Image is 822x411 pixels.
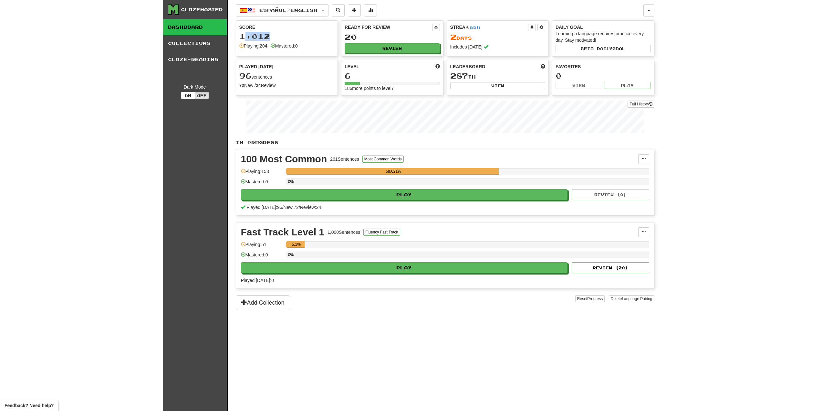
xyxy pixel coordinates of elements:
strong: 24 [256,83,261,88]
span: / [299,205,300,210]
span: 2 [450,32,456,41]
div: 100 Most Common [241,154,327,164]
div: th [450,72,546,80]
button: Most Common Words [362,156,404,163]
div: Playing: [239,43,267,49]
button: View [450,82,546,89]
div: Learning a language requires practice every day. Stay motivated! [556,30,651,43]
div: Mastered: [271,43,298,49]
div: Playing: 51 [241,241,283,252]
div: 1,000 Sentences [328,229,360,235]
button: Review (20) [572,262,649,273]
button: Español/English [236,4,328,16]
button: More stats [364,4,377,16]
span: Review: 24 [300,205,321,210]
span: Level [345,63,359,70]
button: DeleteLanguage Pairing [609,295,654,302]
div: Ready for Review [345,24,432,30]
a: Collections [163,35,227,51]
strong: 0 [295,43,298,49]
button: Seta dailygoal [556,45,651,52]
button: Off [195,92,209,99]
span: 96 [239,71,252,80]
button: On [181,92,195,99]
span: Score more points to level up [435,63,440,70]
span: Language Pairing [622,297,652,301]
div: 5.1% [288,241,305,248]
span: Leaderboard [450,63,485,70]
span: Español / English [259,7,317,13]
button: View [556,82,602,89]
a: Full History [628,101,654,108]
span: Progress [587,297,603,301]
p: In Progress [236,139,654,146]
div: Clozemaster [181,6,223,13]
span: New: 72 [284,205,299,210]
div: 58.621% [288,168,499,175]
span: a daily [590,46,612,51]
span: Open feedback widget [5,402,54,409]
span: Played [DATE]: 96 [246,205,282,210]
div: Score [239,24,335,30]
button: Play [604,82,651,89]
button: Review [345,43,440,53]
button: Fluency Fast Track [363,229,400,236]
div: 20 [345,33,440,41]
div: New / Review [239,82,335,89]
div: Streak [450,24,528,30]
span: This week in points, UTC [541,63,545,70]
button: Play [241,262,568,273]
a: Cloze-Reading [163,51,227,68]
a: Dashboard [163,19,227,35]
strong: 72 [239,83,245,88]
span: Played [DATE] [239,63,274,70]
div: Favorites [556,63,651,70]
a: (BST) [470,25,480,30]
div: Daily Goal [556,24,651,30]
div: sentences [239,72,335,80]
button: Add Collection [236,295,290,310]
span: 287 [450,71,468,80]
div: Includes [DATE]! [450,44,546,50]
span: / [282,205,284,210]
div: 6 [345,72,440,80]
div: 261 Sentences [330,156,359,162]
button: ResetProgress [575,295,605,302]
div: Mastered: 0 [241,252,283,262]
div: 186 more points to level 7 [345,85,440,92]
div: Dark Mode [168,84,222,90]
div: Fast Track Level 1 [241,227,325,237]
div: Day s [450,33,546,41]
span: Played [DATE]: 0 [241,278,274,283]
button: Add sentence to collection [348,4,361,16]
button: Review (0) [572,189,649,200]
div: 1,012 [239,32,335,40]
button: Play [241,189,568,200]
button: Search sentences [332,4,345,16]
strong: 204 [260,43,267,49]
div: 0 [556,72,651,80]
div: Playing: 153 [241,168,283,179]
div: Mastered: 0 [241,178,283,189]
